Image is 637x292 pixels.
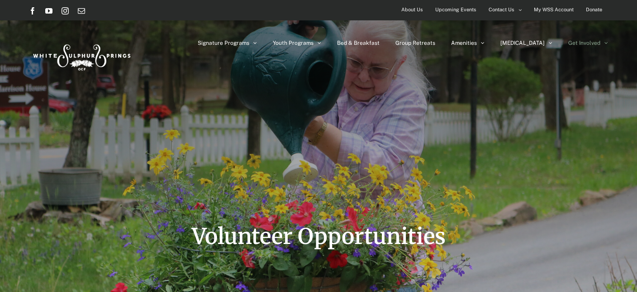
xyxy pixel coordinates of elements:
[435,3,476,16] span: Upcoming Events
[192,223,446,250] span: Volunteer Opportunities
[586,3,602,16] span: Donate
[395,20,435,66] a: Group Retreats
[401,3,423,16] span: About Us
[273,40,314,46] span: Youth Programs
[198,20,608,66] nav: Main Menu
[337,40,380,46] span: Bed & Breakfast
[500,40,545,46] span: [MEDICAL_DATA]
[500,20,552,66] a: [MEDICAL_DATA]
[337,20,380,66] a: Bed & Breakfast
[568,20,608,66] a: Get Involved
[489,3,514,16] span: Contact Us
[198,20,257,66] a: Signature Programs
[273,20,321,66] a: Youth Programs
[568,40,600,46] span: Get Involved
[198,40,249,46] span: Signature Programs
[395,40,435,46] span: Group Retreats
[451,20,485,66] a: Amenities
[29,34,133,77] img: White Sulphur Springs Logo
[451,40,477,46] span: Amenities
[534,3,574,16] span: My WSS Account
